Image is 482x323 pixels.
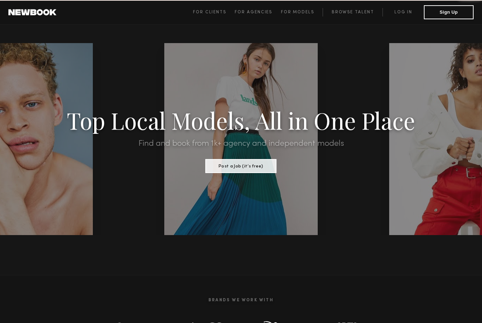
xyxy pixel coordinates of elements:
a: For Clients [193,8,235,16]
a: Post a Job (it’s free) [206,161,277,169]
span: For Agencies [235,10,272,14]
button: Post a Job (it’s free) [206,159,277,173]
span: For Models [281,10,314,14]
a: For Agencies [235,8,281,16]
a: For Models [281,8,323,16]
h1: Top Local Models, All in One Place [36,109,446,131]
button: Sign Up [424,5,474,19]
a: Log in [383,8,424,16]
h2: Brands We Work With [31,289,451,311]
span: For Clients [193,10,226,14]
h2: Find and book from 1k+ agency and independent models [36,139,446,148]
a: Browse Talent [323,8,383,16]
